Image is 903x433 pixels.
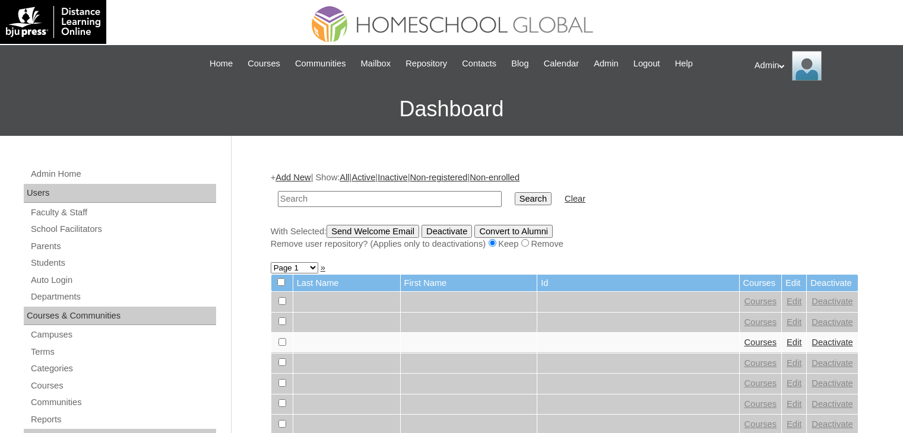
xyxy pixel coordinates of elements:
a: Communities [30,395,216,410]
a: Home [204,57,239,71]
a: Courses [744,358,777,368]
a: Courses [744,399,777,409]
a: Admin [588,57,625,71]
a: Courses [744,317,777,327]
a: Communities [289,57,352,71]
span: Mailbox [361,57,391,71]
a: Help [669,57,699,71]
a: Edit [787,419,801,429]
a: Parents [30,239,216,254]
a: Students [30,256,216,270]
img: Admin Homeschool Global [792,51,822,81]
a: Deactivate [812,399,853,409]
span: Home [210,57,233,71]
td: Deactivate [807,275,857,292]
a: Courses [744,297,777,306]
input: Send Welcome Email [327,225,419,238]
a: Terms [30,345,216,359]
a: Active [351,173,375,182]
span: Communities [295,57,346,71]
a: Courses [744,419,777,429]
a: Edit [787,297,801,306]
a: Calendar [538,57,585,71]
a: Add New [275,173,310,182]
a: School Facilitators [30,222,216,237]
span: Help [675,57,693,71]
a: Edit [787,399,801,409]
a: Clear [565,194,585,203]
span: Blog [511,57,528,71]
span: Courses [248,57,280,71]
a: Repository [400,57,453,71]
input: Deactivate [422,225,472,238]
a: Edit [787,378,801,388]
a: Deactivate [812,358,853,368]
h3: Dashboard [6,82,897,136]
a: Courses [30,378,216,393]
div: + | Show: | | | | [271,171,858,250]
a: Categories [30,361,216,376]
a: Edit [787,358,801,368]
span: Repository [405,57,447,71]
div: With Selected: [271,225,858,250]
a: Courses [242,57,286,71]
a: Deactivate [812,419,853,429]
input: Convert to Alumni [474,225,553,238]
a: Non-registered [410,173,467,182]
div: Courses & Communities [24,307,216,326]
div: Remove user repository? (Applies only to deactivations) Keep Remove [271,238,858,250]
a: Deactivate [812,378,853,388]
a: » [321,263,325,272]
td: Courses [740,275,782,292]
div: Admin [755,51,891,81]
a: Admin Home [30,167,216,182]
span: Logout [633,57,660,71]
a: Campuses [30,327,216,342]
td: Edit [782,275,806,292]
input: Search [515,192,552,205]
a: Edit [787,338,801,347]
td: Id [537,275,739,292]
a: Edit [787,317,801,327]
a: Auto Login [30,273,216,288]
a: Mailbox [355,57,397,71]
a: Departments [30,289,216,304]
a: Courses [744,338,777,347]
a: Deactivate [812,317,853,327]
a: Deactivate [812,297,853,306]
a: Blog [505,57,534,71]
span: Contacts [462,57,496,71]
a: Faculty & Staff [30,205,216,220]
a: Non-enrolled [470,173,519,182]
a: Contacts [456,57,502,71]
a: Reports [30,412,216,427]
input: Search [278,191,502,207]
a: All [340,173,349,182]
a: Logout [628,57,666,71]
span: Calendar [544,57,579,71]
span: Admin [594,57,619,71]
a: Deactivate [812,338,853,347]
div: Users [24,184,216,203]
td: Last Name [293,275,400,292]
img: logo-white.png [6,6,100,38]
a: Inactive [378,173,408,182]
a: Courses [744,378,777,388]
td: First Name [401,275,537,292]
